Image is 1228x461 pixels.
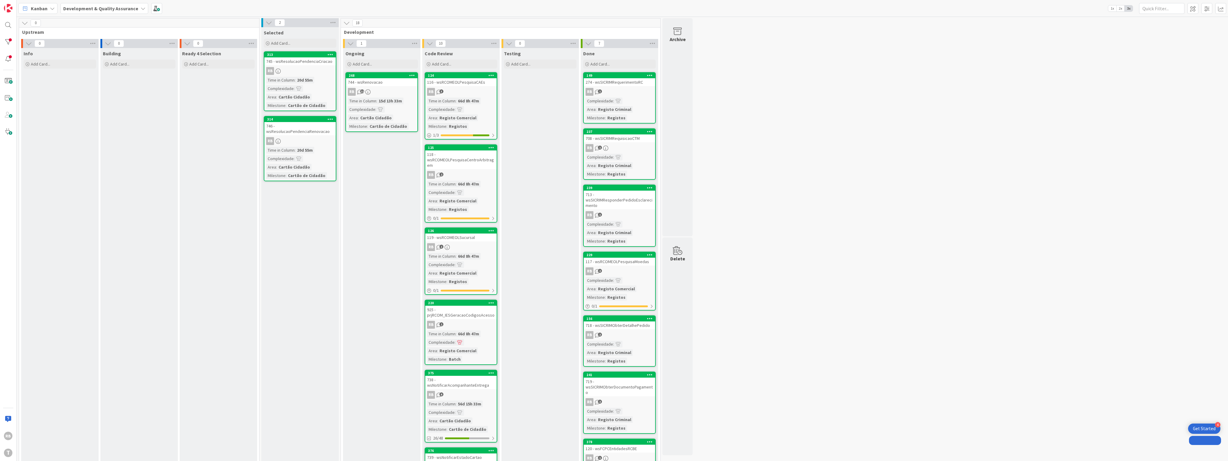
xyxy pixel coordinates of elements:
[613,154,614,160] span: :
[267,117,336,121] div: 314
[358,114,359,121] span: :
[605,358,606,364] span: :
[1188,424,1220,434] div: Open Get Started checklist, remaining modules: 4
[584,88,655,96] div: RB
[584,134,655,142] div: 708 - wsSICRIMRequisicaoCTM
[356,40,367,47] span: 1
[605,238,606,244] span: :
[427,181,456,187] div: Time in Column
[264,51,336,111] a: 313745 - wsResolucaoPendenciaCriacaoRBTime in Column:20d 55mComplexidade:Area:Cartão CidadãoMiles...
[428,449,497,453] div: 376
[606,358,627,364] div: Registos
[590,61,610,67] span: Add Card...
[349,73,417,78] div: 268
[267,53,336,57] div: 313
[103,50,121,56] span: Building
[286,172,327,179] div: Cartão de Cidadão
[584,372,655,396] div: 241719 - wsSICRIMObterDocumentoPagamento
[425,234,497,241] div: 119 - wsRCOMEOLSucursal
[428,146,497,150] div: 125
[346,88,417,96] div: RB
[427,198,437,204] div: Area
[456,98,456,104] span: :
[425,376,497,389] div: 738 - wsNotificarAcompanhanteEntrega
[425,144,497,223] a: 125118 - wsRCOMEOLPesquisaCentroArbitragemRBTime in Column:66d 8h 47mComplexidade:Area:Registo Co...
[428,229,497,233] div: 126
[425,228,497,241] div: 126119 - wsRCOMEOLSucursal
[439,89,443,93] span: 3
[598,269,602,273] span: 2
[31,61,50,67] span: Add Card...
[456,181,456,187] span: :
[428,301,497,305] div: 220
[439,172,443,176] span: 2
[63,5,138,11] b: Development & Quality Assurance
[613,98,614,104] span: :
[427,321,435,329] div: RB
[31,19,41,27] span: 0
[596,162,633,169] div: Registo Criminal
[1125,5,1133,11] span: 3x
[425,321,497,329] div: RB
[584,73,655,78] div: 149
[670,36,686,43] div: Archive
[427,206,446,213] div: Milestone
[277,94,312,100] div: Cartão Cidadão
[295,77,296,83] span: :
[348,123,367,130] div: Milestone
[425,306,497,319] div: 925 - prjRCOM_IESGeracaoCodigosAcesso
[425,171,497,179] div: RB
[584,252,655,258] div: 229
[425,73,497,86] div: 124116 - wsRCOMEOLPesquisaCAEs
[584,316,655,329] div: 156718 - wsSICRIMObterDetalhePedido
[264,30,283,36] span: Selected
[427,171,435,179] div: RB
[425,243,497,251] div: RB
[266,155,294,162] div: Complexidade
[438,417,472,424] div: Cartão Cidadão
[437,270,438,276] span: :
[439,245,443,249] span: 1
[344,29,653,35] span: Development
[433,132,439,138] span: 1 / 3
[583,372,656,434] a: 241719 - wsSICRIMObterDocumentoPagamentoRBComplexidade:Area:Registo CriminalMilestone:Registos
[586,88,593,96] div: RB
[427,253,456,260] div: Time in Column
[1139,3,1184,14] input: Quick Filter...
[447,123,469,130] div: Registos
[266,137,274,145] div: RB
[447,426,488,433] div: Cartão de Cidadão
[596,349,596,356] span: :
[586,221,613,227] div: Complexidade
[586,211,593,219] div: RB
[428,371,497,375] div: 375
[427,356,446,363] div: Milestone
[596,106,596,113] span: :
[425,370,497,443] a: 375738 - wsNotificarAcompanhanteEntregaRBTime in Column:56d 15h 33mComplexidade:Area:Cartão Cidad...
[605,171,606,177] span: :
[427,189,455,196] div: Complexidade
[613,408,614,414] span: :
[345,72,418,132] a: 268744 - wsRenovacaoRBTime in Column:15d 13h 33mComplexidade:Area:Cartão CidadãoMilestone:Cartão ...
[455,339,456,346] span: :
[438,347,478,354] div: Registo Comercial
[598,213,602,217] span: 1
[584,316,655,321] div: 156
[455,189,456,196] span: :
[598,456,602,460] span: 1
[598,400,602,404] span: 2
[375,106,376,113] span: :
[264,117,336,122] div: 314
[584,302,655,310] div: 0/1
[596,162,596,169] span: :
[425,370,497,376] div: 375
[31,5,47,12] span: Kanban
[286,172,286,179] span: :
[515,40,525,47] span: 0
[586,73,655,78] div: 149
[1108,5,1116,11] span: 1x
[425,448,497,453] div: 376
[596,349,633,356] div: Registo Criminal
[346,73,417,86] div: 268744 - wsRenovacao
